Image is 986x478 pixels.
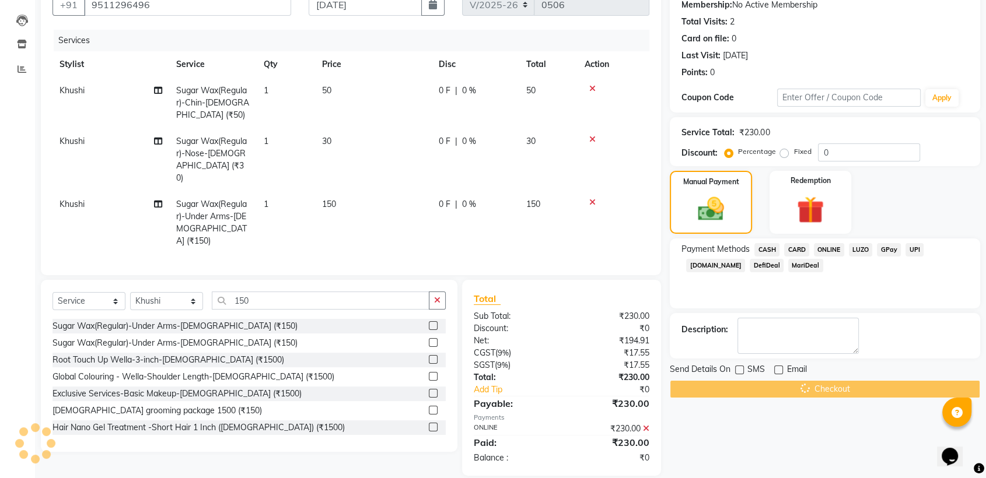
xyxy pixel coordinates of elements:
div: ₹230.00 [562,423,659,435]
span: SGST [474,360,495,370]
div: Sugar Wax(Regular)-Under Arms-[DEMOGRAPHIC_DATA] (₹150) [53,320,298,332]
div: 0 [710,66,715,79]
span: Sugar Wax(Regular)-Under Arms-[DEMOGRAPHIC_DATA] (₹150) [176,199,247,246]
div: Sugar Wax(Regular)-Under Arms-[DEMOGRAPHIC_DATA] (₹150) [53,337,298,349]
span: 0 F [439,198,450,210]
div: ( ) [465,347,562,359]
span: GPay [877,243,901,256]
div: Balance : [465,452,562,464]
span: Khushi [60,136,85,146]
span: CGST [474,347,495,358]
th: Total [519,51,578,78]
div: [DATE] [723,50,748,62]
span: | [455,135,457,147]
div: Card on file: [681,33,729,45]
span: 50 [322,85,331,96]
span: SMS [747,363,765,378]
span: CASH [754,243,779,256]
div: Hair Nano Gel Treatment -Short Hair 1 Inch ([DEMOGRAPHIC_DATA]) (₹1500) [53,421,345,434]
span: MariDeal [788,259,823,272]
th: Service [169,51,257,78]
span: UPI [905,243,924,256]
span: Sugar Wax(Regular)-Chin-[DEMOGRAPHIC_DATA] (₹50) [176,85,249,120]
span: Total [474,293,501,305]
div: Services [54,30,658,51]
div: ₹0 [578,384,658,396]
span: | [455,198,457,210]
span: 30 [526,136,536,146]
button: Apply [925,89,959,107]
span: 1 [264,136,268,146]
label: Fixed [793,146,811,157]
div: ₹230.00 [562,435,659,449]
span: CARD [784,243,809,256]
div: Discount: [681,147,718,159]
div: ₹194.91 [562,335,659,347]
div: ₹230.00 [562,396,659,410]
div: Points: [681,66,708,79]
th: Action [578,51,649,78]
div: Service Total: [681,126,735,139]
span: 1 [264,199,268,209]
div: Exclusive Services-Basic Makeup-[DEMOGRAPHIC_DATA] (₹1500) [53,388,302,400]
span: [DOMAIN_NAME] [686,259,745,272]
th: Qty [257,51,315,78]
img: _cash.svg [690,194,732,224]
div: Global Colouring - Wella-Shoulder Length-[DEMOGRAPHIC_DATA] (₹1500) [53,371,334,383]
div: 2 [730,16,735,28]
span: 50 [526,85,536,96]
label: Percentage [738,146,775,157]
div: ₹0 [562,322,659,335]
div: Net: [465,335,562,347]
img: _gift.svg [788,193,832,227]
div: Payments [474,413,649,423]
span: LUZO [849,243,873,256]
div: ₹0 [562,452,659,464]
th: Stylist [53,51,169,78]
span: Khushi [60,85,85,96]
div: Last Visit: [681,50,721,62]
span: Payment Methods [681,243,750,255]
div: Paid: [465,435,562,449]
span: 0 % [462,85,476,97]
div: ₹17.55 [562,359,659,371]
iframe: chat widget [937,431,974,466]
a: Add Tip [465,384,578,396]
div: Discount: [465,322,562,335]
div: 0 [732,33,736,45]
span: 150 [322,199,336,209]
span: 0 F [439,85,450,97]
span: Send Details On [670,363,730,378]
div: Description: [681,324,728,336]
div: Root Touch Up Wella-3-inch-[DEMOGRAPHIC_DATA] (₹1500) [53,354,284,366]
span: 0 F [439,135,450,147]
div: Payable: [465,396,562,410]
label: Manual Payment [683,177,739,187]
div: Total: [465,371,562,384]
input: Search or Scan [212,291,429,310]
span: 1 [264,85,268,96]
span: 9% [497,360,508,370]
span: 30 [322,136,331,146]
span: | [455,85,457,97]
span: 0 % [462,198,476,210]
th: Price [315,51,432,78]
div: ₹17.55 [562,347,659,359]
div: [DEMOGRAPHIC_DATA] grooming package 1500 (₹150) [53,405,262,417]
input: Enter Offer / Coupon Code [777,89,921,107]
span: 9% [498,348,509,357]
div: ONLINE [465,423,562,435]
div: Total Visits: [681,16,728,28]
th: Disc [432,51,519,78]
div: Sub Total: [465,310,562,322]
div: ₹230.00 [739,126,770,139]
span: ONLINE [814,243,844,256]
span: 150 [526,199,540,209]
label: Redemption [790,175,830,186]
div: Coupon Code [681,92,777,104]
span: Sugar Wax(Regular)-Nose-[DEMOGRAPHIC_DATA] (₹30) [176,136,247,183]
span: Khushi [60,199,85,209]
span: 0 % [462,135,476,147]
span: DefiDeal [750,259,784,272]
span: Email [786,363,806,378]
